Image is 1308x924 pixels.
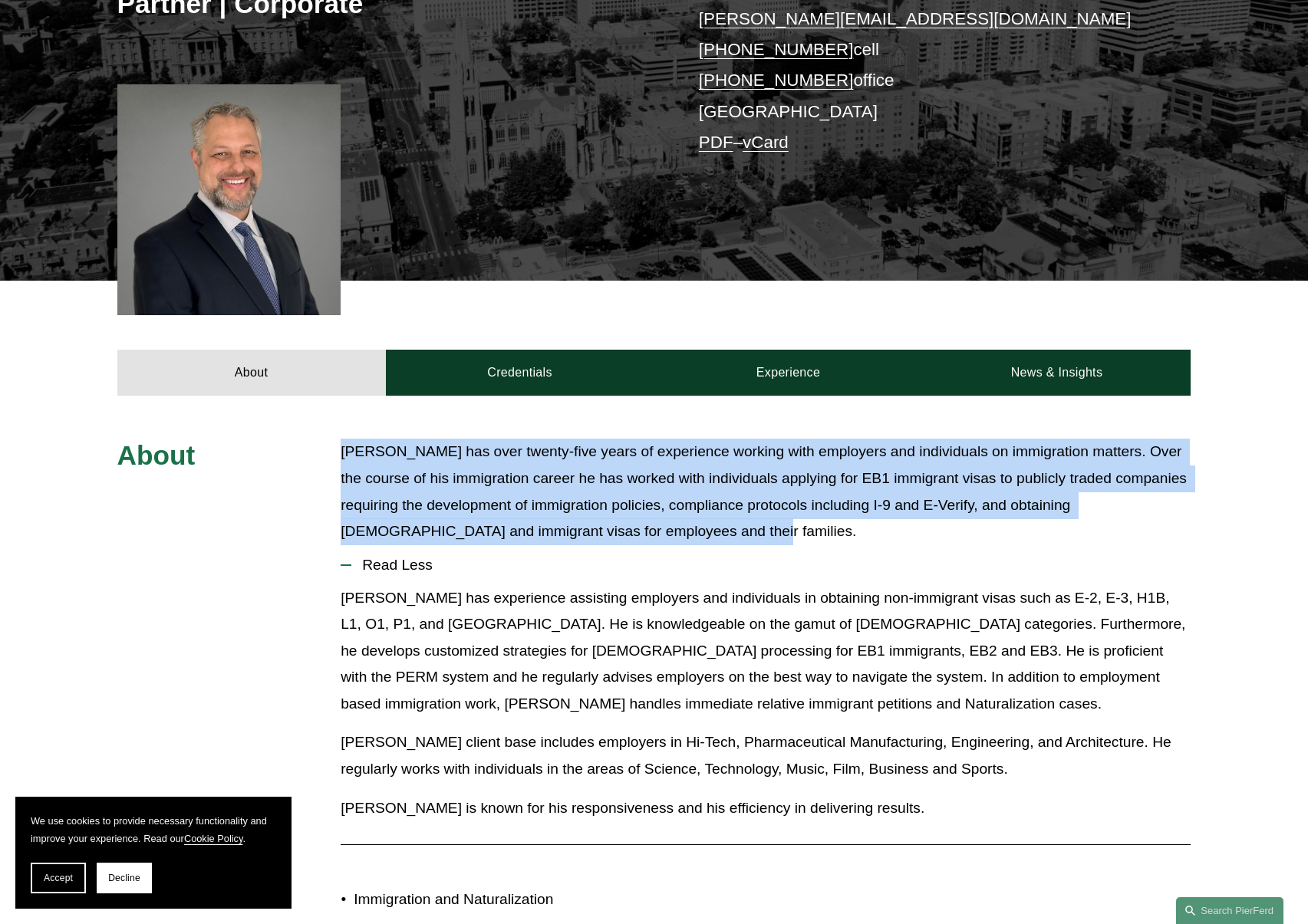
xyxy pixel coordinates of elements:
button: Decline [97,863,152,893]
a: PDF [699,133,733,152]
a: Experience [654,350,923,396]
a: Search this site [1176,897,1283,924]
a: [PHONE_NUMBER] [699,71,854,90]
a: News & Insights [922,350,1191,396]
a: vCard [743,133,789,152]
span: Accept [44,873,73,883]
button: Read Less [341,545,1191,585]
p: Immigration and Naturalization [354,886,654,913]
a: [PERSON_NAME][EMAIL_ADDRESS][DOMAIN_NAME] [699,9,1132,28]
a: Credentials [386,350,654,396]
p: [PERSON_NAME] has experience assisting employers and individuals in obtaining non-immigrant visas... [341,585,1191,718]
a: [PHONE_NUMBER] [699,40,854,59]
p: [PERSON_NAME] client base includes employers in Hi-Tech, Pharmaceutical Manufacturing, Engineerin... [341,729,1191,782]
span: Read Less [351,557,1191,574]
a: About [117,350,386,396]
span: Decline [108,873,140,883]
span: About [117,440,196,470]
p: cell office [GEOGRAPHIC_DATA] – [699,4,1146,159]
p: We use cookies to provide necessary functionality and improve your experience. Read our . [31,812,276,847]
section: Cookie banner [15,797,292,909]
p: [PERSON_NAME] is known for his responsiveness and his efficiency in delivering results. [341,795,1191,822]
div: Read Less [341,585,1191,834]
button: Accept [31,863,86,893]
a: Cookie Policy [184,833,243,844]
p: [PERSON_NAME] has over twenty-five years of experience working with employers and individuals on ... [341,439,1191,544]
